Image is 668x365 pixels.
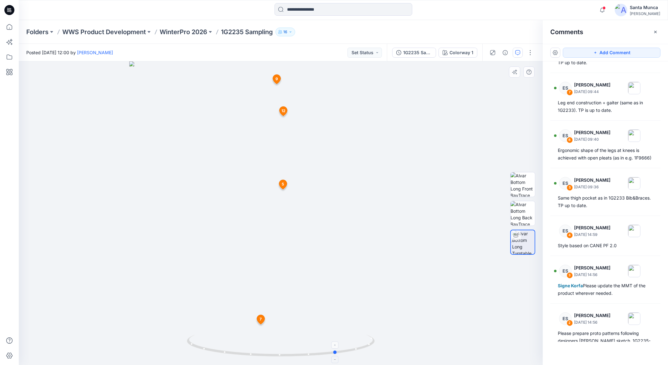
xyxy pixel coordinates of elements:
div: 5 [567,185,573,191]
button: Add Comment [563,48,660,58]
div: Colorway 1 [450,49,473,56]
p: [DATE] 14:56 [574,319,610,326]
img: Alvar Bottom Long Turntable RayTrace [512,230,535,254]
div: Ergonomic shape of the legs at knees is achieved with open pleats (as in e.g. 1F9666) [558,147,653,162]
p: [DATE] 09:36 [574,184,610,190]
p: [DATE] 14:59 [574,232,610,238]
div: 3 [567,272,573,279]
div: ES [559,129,572,142]
a: WWS Product Development [62,28,146,36]
div: 2 [567,320,573,326]
p: [DATE] 09:44 [574,89,610,95]
p: 1G2235 Sampling [221,28,273,36]
div: 7 [567,89,573,96]
div: Santa Munca [630,4,660,11]
div: Same thigh pocket as in 1G2233 Bib&Braces. TP up to date. [558,194,653,209]
p: [DATE] 09:40 [574,136,610,143]
p: [PERSON_NAME] [574,264,610,272]
span: Signe Korfa [558,283,583,288]
img: avatar [615,4,627,16]
p: [DATE] 14:56 [574,272,610,278]
div: ES [559,82,572,94]
a: [PERSON_NAME] [77,50,113,55]
div: Style based on CANE PF 2.0 [558,242,653,249]
div: Please prepare proto patterns following designers [PERSON_NAME] sketch. 1G2235-1, TechPack, WO_1G... [558,330,653,360]
button: 16 [275,28,295,36]
p: 16 [283,29,287,35]
div: Leg end construction + gaiter (same as in 1G2233). TP is up to date. [558,99,653,114]
img: Alvar Bottom Long Back RayTrace [511,201,535,226]
p: [PERSON_NAME] [574,81,610,89]
div: 4 [567,232,573,238]
p: [PERSON_NAME] [574,312,610,319]
div: ES [559,312,572,325]
div: ES [559,177,572,190]
div: Please update the MMT of the product wherever needed. [558,282,653,297]
div: ES [559,225,572,237]
div: [PERSON_NAME] [630,11,660,16]
button: Details [500,48,510,58]
button: 1G2235 Sampling [392,48,436,58]
img: Alvar Bottom Long Front RayTrace [511,172,535,197]
p: [PERSON_NAME] [574,224,610,232]
button: Colorway 1 [439,48,477,58]
p: [PERSON_NAME] [574,176,610,184]
h2: Comments [550,28,583,36]
div: ES [559,265,572,277]
div: 1G2235 Sampling [403,49,432,56]
p: [PERSON_NAME] [574,129,610,136]
a: WinterPro 2026 [160,28,207,36]
a: Folders [26,28,49,36]
div: 6 [567,137,573,143]
span: Posted [DATE] 12:00 by [26,49,113,56]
